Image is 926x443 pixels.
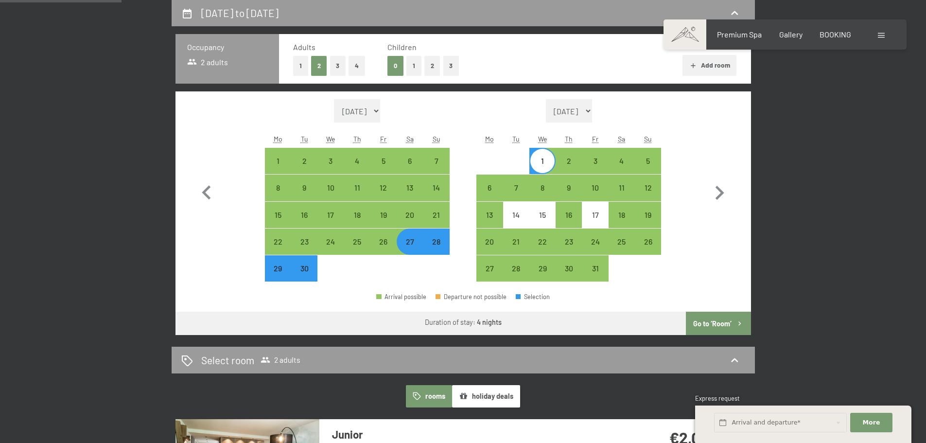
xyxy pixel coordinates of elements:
[353,135,361,143] abbr: Thursday
[476,202,503,228] div: Arrival possible
[398,211,422,235] div: 20
[556,175,582,201] div: Arrival possible
[387,42,417,52] span: Children
[583,184,607,208] div: 10
[371,211,396,235] div: 19
[556,148,582,174] div: Arrival possible
[201,7,279,19] h2: [DATE] to [DATE]
[556,255,582,282] div: Thu Oct 30 2025
[317,229,344,255] div: Arrival possible
[265,255,291,282] div: Mon Sep 29 2025
[423,148,449,174] div: Arrival possible
[565,135,573,143] abbr: Thursday
[609,229,635,255] div: Sat Oct 25 2025
[317,202,344,228] div: Arrival possible
[344,148,370,174] div: Arrival possible
[516,294,550,300] div: Selection
[609,202,635,228] div: Sat Oct 18 2025
[609,148,635,174] div: Arrival possible
[557,238,581,262] div: 23
[504,265,528,289] div: 28
[635,202,661,228] div: Arrival possible
[292,238,316,262] div: 23
[265,229,291,255] div: Arrival possible
[503,202,529,228] div: Tue Oct 14 2025
[503,202,529,228] div: Arrival not possible
[556,202,582,228] div: Arrival possible
[370,229,397,255] div: Arrival possible
[530,184,555,208] div: 8
[682,55,736,76] button: Add room
[503,229,529,255] div: Tue Oct 21 2025
[477,265,502,289] div: 27
[291,175,317,201] div: Tue Sep 09 2025
[380,135,386,143] abbr: Friday
[717,30,762,39] span: Premium Spa
[529,255,556,282] div: Arrival possible
[476,175,503,201] div: Arrival possible
[529,229,556,255] div: Arrival possible
[610,238,634,262] div: 25
[582,175,608,201] div: Fri Oct 10 2025
[820,30,851,39] a: BOOKING
[538,135,547,143] abbr: Wednesday
[582,202,608,228] div: Fri Oct 17 2025
[433,135,440,143] abbr: Sunday
[370,148,397,174] div: Fri Sep 05 2025
[371,238,396,262] div: 26
[265,148,291,174] div: Mon Sep 01 2025
[863,418,880,427] span: More
[406,56,421,76] button: 1
[187,57,228,68] span: 2 adults
[423,175,449,201] div: Arrival possible
[529,255,556,282] div: Wed Oct 29 2025
[476,255,503,282] div: Arrival possible
[477,184,502,208] div: 6
[686,312,751,335] button: Go to ‘Room’
[397,229,423,255] div: Sat Sep 27 2025
[370,202,397,228] div: Fri Sep 19 2025
[292,265,316,289] div: 30
[557,184,581,208] div: 9
[261,355,300,365] span: 2 adults
[485,135,494,143] abbr: Monday
[618,135,625,143] abbr: Saturday
[850,413,892,433] button: More
[370,229,397,255] div: Fri Sep 26 2025
[779,30,803,39] span: Gallery
[266,157,290,181] div: 1
[292,184,316,208] div: 9
[265,175,291,201] div: Arrival possible
[291,229,317,255] div: Tue Sep 23 2025
[635,148,661,174] div: Sun Oct 05 2025
[344,175,370,201] div: Arrival possible
[583,265,607,289] div: 31
[592,135,598,143] abbr: Friday
[387,56,403,76] button: 0
[266,184,290,208] div: 8
[370,175,397,201] div: Fri Sep 12 2025
[610,157,634,181] div: 4
[318,238,343,262] div: 24
[397,175,423,201] div: Sat Sep 13 2025
[609,175,635,201] div: Sat Oct 11 2025
[201,353,254,367] h2: Select room
[265,202,291,228] div: Mon Sep 15 2025
[266,211,290,235] div: 15
[318,211,343,235] div: 17
[636,238,660,262] div: 26
[345,238,369,262] div: 25
[504,238,528,262] div: 21
[609,148,635,174] div: Sat Oct 04 2025
[635,148,661,174] div: Arrival possible
[512,135,520,143] abbr: Tuesday
[477,238,502,262] div: 20
[317,175,344,201] div: Wed Sep 10 2025
[317,202,344,228] div: Wed Sep 17 2025
[557,211,581,235] div: 16
[504,184,528,208] div: 7
[476,255,503,282] div: Mon Oct 27 2025
[293,42,315,52] span: Adults
[344,229,370,255] div: Arrival possible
